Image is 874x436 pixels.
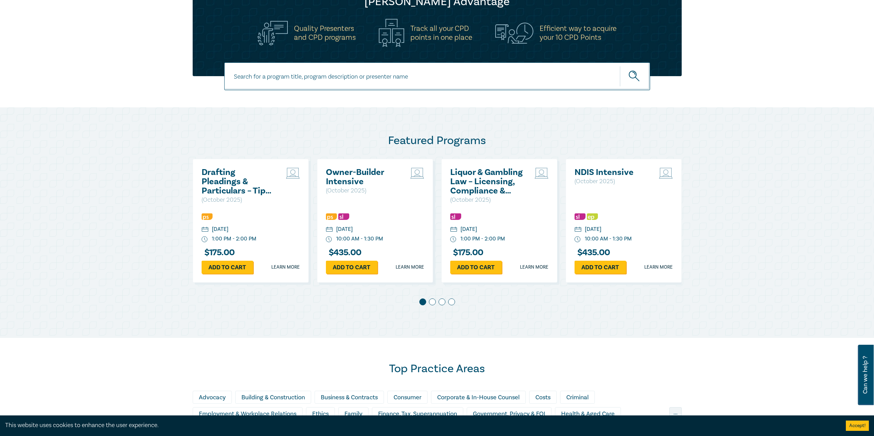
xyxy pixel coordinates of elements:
[202,236,208,243] img: watch
[585,235,632,243] div: 10:00 AM - 1:30 PM
[202,213,213,220] img: Professional Skills
[659,168,673,179] img: Live Stream
[326,248,362,257] h3: $ 435.00
[450,227,457,233] img: calendar
[575,227,581,233] img: calendar
[202,196,275,204] p: ( October 2025 )
[338,407,368,420] div: Family
[306,407,335,420] div: Ethics
[212,225,228,233] div: [DATE]
[450,248,484,257] h3: $ 175.00
[495,23,533,43] img: Efficient way to acquire<br>your 10 CPD Points
[450,261,502,274] a: Add to cart
[540,24,616,42] h5: Efficient way to acquire your 10 CPD Points
[193,391,232,404] div: Advocacy
[450,168,524,196] a: Liquor & Gambling Law – Licensing, Compliance & Regulations
[202,168,275,196] a: Drafting Pleadings & Particulars – Tips & Traps
[5,421,836,430] div: This website uses cookies to enhance the user experience.
[387,391,428,404] div: Consumer
[193,407,303,420] div: Employment & Workplace Relations
[529,391,557,404] div: Costs
[212,235,256,243] div: 1:00 PM - 2:00 PM
[644,264,673,271] a: Learn more
[326,186,400,195] p: ( October 2025 )
[846,421,869,431] button: Accept cookies
[862,349,869,401] span: Can we help ?
[575,261,626,274] a: Add to cart
[336,235,383,243] div: 10:00 AM - 1:30 PM
[379,19,404,47] img: Track all your CPD<br>points in one place
[193,134,682,148] h2: Featured Programs
[258,21,288,45] img: Quality Presenters<br>and CPD programs
[410,168,424,179] img: Live Stream
[396,264,424,271] a: Learn more
[585,225,601,233] div: [DATE]
[202,261,253,274] a: Add to cart
[450,236,456,243] img: watch
[338,213,349,220] img: Substantive Law
[235,391,311,404] div: Building & Construction
[326,168,400,186] a: Owner-Builder Intensive
[202,227,208,233] img: calendar
[587,213,598,220] img: Ethics & Professional Responsibility
[520,264,548,271] a: Learn more
[450,213,461,220] img: Substantive Law
[555,407,621,420] div: Health & Aged Care
[202,248,235,257] h3: $ 175.00
[336,225,353,233] div: [DATE]
[326,213,337,220] img: Professional Skills
[467,407,552,420] div: Government, Privacy & FOI
[193,362,682,376] h2: Top Practice Areas
[294,24,356,42] h5: Quality Presenters and CPD programs
[461,235,505,243] div: 1:00 PM - 2:00 PM
[575,177,648,186] p: ( October 2025 )
[315,391,384,404] div: Business & Contracts
[575,236,581,243] img: watch
[271,264,300,271] a: Learn more
[286,168,300,179] img: Live Stream
[575,213,586,220] img: Substantive Law
[410,24,472,42] h5: Track all your CPD points in one place
[224,62,650,90] input: Search for a program title, program description or presenter name
[560,391,595,404] div: Criminal
[575,168,648,177] a: NDIS Intensive
[372,407,463,420] div: Finance, Tax, Superannuation
[575,248,610,257] h3: $ 435.00
[326,261,377,274] a: Add to cart
[450,196,524,204] p: ( October 2025 )
[431,391,526,404] div: Corporate & In-House Counsel
[326,236,332,243] img: watch
[326,227,333,233] img: calendar
[535,168,548,179] img: Live Stream
[669,407,682,420] div: ...
[461,225,477,233] div: [DATE]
